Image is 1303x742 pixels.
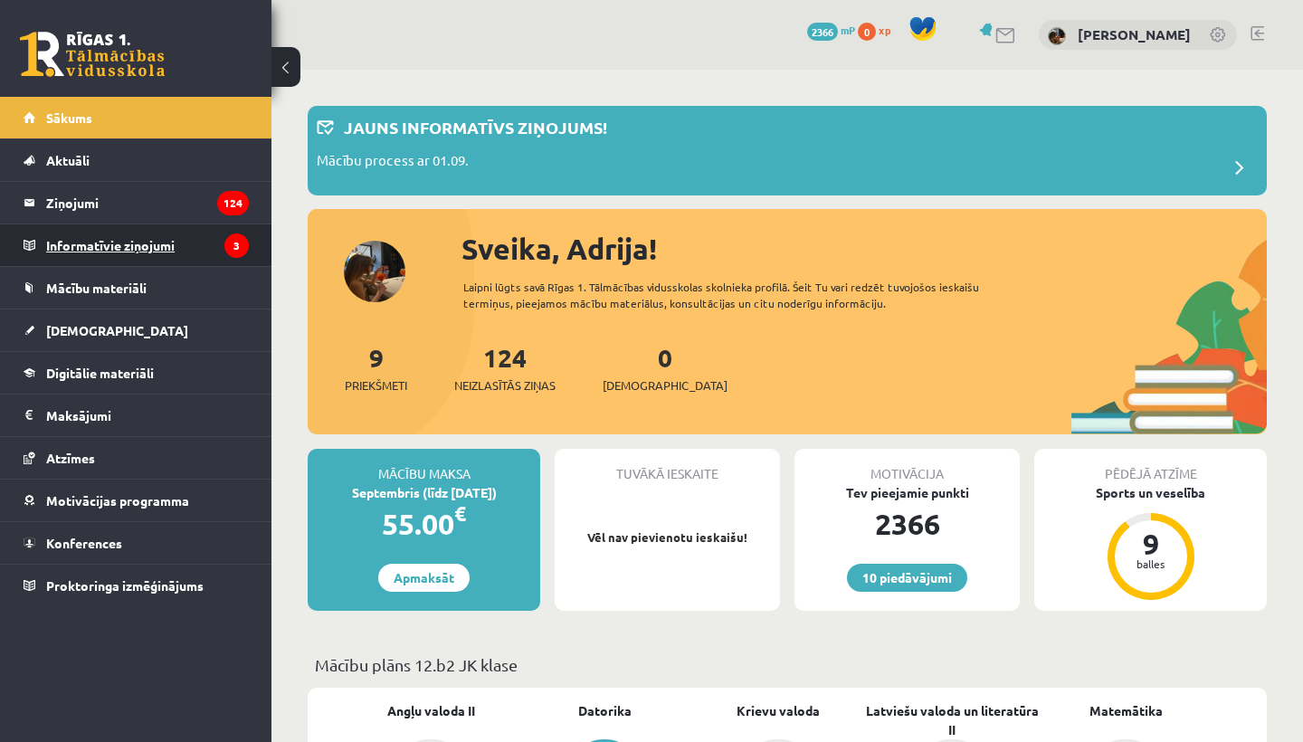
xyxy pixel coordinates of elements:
[24,565,249,606] a: Proktoringa izmēģinājums
[1048,27,1066,45] img: Adrija Kasparsone
[1124,529,1178,558] div: 9
[564,528,771,547] p: Vēl nav pievienotu ieskaišu!
[847,564,967,592] a: 10 piedāvājumi
[46,182,249,224] legend: Ziņojumi
[224,233,249,258] i: 3
[1124,558,1178,569] div: balles
[24,97,249,138] a: Sākums
[46,395,249,436] legend: Maksājumi
[794,502,1020,546] div: 2366
[461,227,1267,271] div: Sveika, Adrija!
[1034,483,1267,603] a: Sports un veselība 9 balles
[578,701,632,720] a: Datorika
[1089,701,1163,720] a: Matemātika
[24,352,249,394] a: Digitālie materiāli
[737,701,820,720] a: Krievu valoda
[46,224,249,266] legend: Informatīvie ziņojumi
[794,449,1020,483] div: Motivācija
[454,376,556,395] span: Neizlasītās ziņas
[807,23,838,41] span: 2366
[794,483,1020,502] div: Tev pieejamie punkti
[879,23,890,37] span: xp
[858,23,876,41] span: 0
[46,152,90,168] span: Aktuāli
[46,109,92,126] span: Sākums
[463,279,1039,311] div: Laipni lūgts savā Rīgas 1. Tālmācības vidusskolas skolnieka profilā. Šeit Tu vari redzēt tuvojošo...
[378,564,470,592] a: Apmaksāt
[345,341,407,395] a: 9Priekšmeti
[308,449,540,483] div: Mācību maksa
[24,395,249,436] a: Maksājumi
[24,139,249,181] a: Aktuāli
[308,502,540,546] div: 55.00
[865,701,1039,739] a: Latviešu valoda un literatūra II
[807,23,855,37] a: 2366 mP
[24,224,249,266] a: Informatīvie ziņojumi3
[858,23,899,37] a: 0 xp
[603,376,728,395] span: [DEMOGRAPHIC_DATA]
[46,492,189,509] span: Motivācijas programma
[454,341,556,395] a: 124Neizlasītās ziņas
[317,115,1258,186] a: Jauns informatīvs ziņojums! Mācību process ar 01.09.
[24,522,249,564] a: Konferences
[317,150,469,176] p: Mācību process ar 01.09.
[217,191,249,215] i: 124
[46,365,154,381] span: Digitālie materiāli
[24,182,249,224] a: Ziņojumi124
[20,32,165,77] a: Rīgas 1. Tālmācības vidusskola
[555,449,780,483] div: Tuvākā ieskaite
[454,500,466,527] span: €
[46,450,95,466] span: Atzīmes
[24,267,249,309] a: Mācību materiāli
[315,652,1260,677] p: Mācību plāns 12.b2 JK klase
[1034,483,1267,502] div: Sports un veselība
[24,480,249,521] a: Motivācijas programma
[1034,449,1267,483] div: Pēdējā atzīme
[308,483,540,502] div: Septembris (līdz [DATE])
[46,322,188,338] span: [DEMOGRAPHIC_DATA]
[344,115,607,139] p: Jauns informatīvs ziņojums!
[46,577,204,594] span: Proktoringa izmēģinājums
[24,309,249,351] a: [DEMOGRAPHIC_DATA]
[46,280,147,296] span: Mācību materiāli
[603,341,728,395] a: 0[DEMOGRAPHIC_DATA]
[46,535,122,551] span: Konferences
[387,701,475,720] a: Angļu valoda II
[24,437,249,479] a: Atzīmes
[841,23,855,37] span: mP
[1078,25,1191,43] a: [PERSON_NAME]
[345,376,407,395] span: Priekšmeti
